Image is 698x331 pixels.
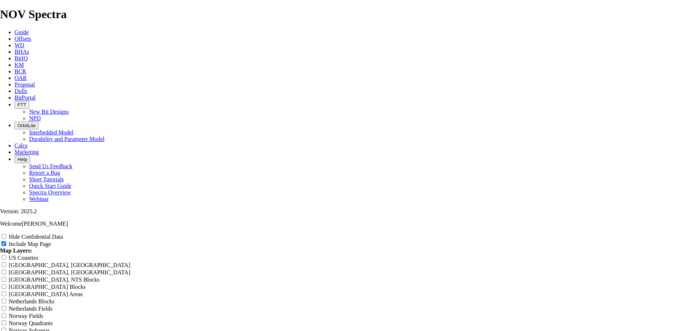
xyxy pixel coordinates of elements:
a: Interbedded Model [29,129,73,136]
span: [PERSON_NAME] [22,221,68,227]
label: [GEOGRAPHIC_DATA], [GEOGRAPHIC_DATA] [9,262,130,268]
label: [GEOGRAPHIC_DATA], NTS Blocks [9,276,100,283]
a: NPD [29,115,41,121]
a: KM [15,62,24,68]
a: Report a Bug [29,170,60,176]
button: FTT [15,101,29,109]
a: Guide [15,29,29,35]
label: Hide Confidential Data [9,234,63,240]
button: OrbitLite [15,122,39,129]
label: US Counties [9,255,38,261]
a: OAR [15,75,27,81]
label: [GEOGRAPHIC_DATA] Areas [9,291,83,297]
a: Send Us Feedback [29,163,72,169]
a: Webinar [29,196,49,202]
a: New Bit Designs [29,109,69,115]
label: Netherlands Fields [9,306,52,312]
label: Norway Quadrants [9,320,53,326]
label: Include Map Page [9,241,51,247]
label: Norway Fields [9,313,43,319]
a: Offsets [15,36,31,42]
button: Help [15,156,30,163]
a: BitIQ [15,55,28,61]
a: Spectra Overview [29,189,71,195]
span: FTT [17,102,26,108]
a: WD [15,42,24,48]
span: Help [17,157,27,162]
label: Netherlands Blocks [9,298,55,304]
a: Short Tutorials [29,176,64,182]
label: [GEOGRAPHIC_DATA] Blocks [9,284,86,290]
label: [GEOGRAPHIC_DATA], [GEOGRAPHIC_DATA] [9,269,130,275]
a: BHAs [15,49,29,55]
a: Marketing [15,149,39,155]
a: Dulls [15,88,27,94]
a: Proposal [15,81,35,88]
a: BCR [15,68,26,74]
span: OrbitLite [17,123,36,128]
a: BitPortal [15,94,36,101]
a: Calcs [15,142,28,149]
a: Durability and Parameter Model [29,136,105,142]
a: Quick Start Guide [29,183,71,189]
